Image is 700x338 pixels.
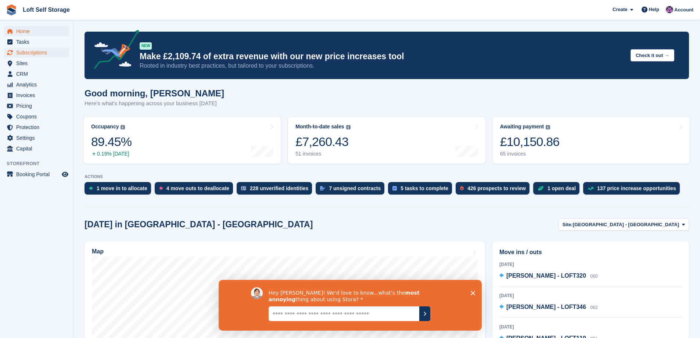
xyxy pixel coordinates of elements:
[16,90,60,100] span: Invoices
[16,133,60,143] span: Settings
[597,185,676,191] div: 137 price increase opportunities
[588,187,593,190] img: price_increase_opportunities-93ffe204e8149a01c8c9dc8f82e8f89637d9d84a8eef4429ea346261dce0b2c0.svg
[392,186,397,191] img: task-75834270c22a3079a89374b754ae025e5fb1db73e45f91037f5363f120a921f8.svg
[456,182,533,198] a: 426 prospects to review
[4,69,69,79] a: menu
[4,101,69,111] a: menu
[295,134,350,149] div: £7,260.43
[16,169,60,179] span: Booking Portal
[533,182,583,198] a: 1 open deal
[16,101,60,111] span: Pricing
[493,117,690,164] a: Awaiting payment £10,150.86 65 invoices
[4,111,69,122] a: menu
[467,185,526,191] div: 426 prospects to review
[241,186,246,191] img: verify_identity-adf6edd0f0f0b5bbfe63781bf79b02c33cf7c696d77639b501bdc392416b5a36.svg
[316,182,388,198] a: 7 unsigned contracts
[499,248,682,257] h2: Move ins / outs
[85,99,224,108] p: Here's what's happening across your business [DATE]
[85,182,155,198] a: 1 move in to allocate
[295,151,350,157] div: 51 invoices
[16,58,60,68] span: Sites
[84,117,281,164] a: Occupancy 89.45% 0.19% [DATE]
[500,151,560,157] div: 65 invoices
[16,47,60,58] span: Subscriptions
[250,185,309,191] div: 228 unverified identities
[16,111,60,122] span: Coupons
[506,273,586,279] span: [PERSON_NAME] - LOFT320
[4,26,69,36] a: menu
[573,221,679,228] span: [GEOGRAPHIC_DATA] - [GEOGRAPHIC_DATA]
[16,122,60,132] span: Protection
[499,292,682,299] div: [DATE]
[666,6,673,13] img: Amy Wright
[590,305,597,310] span: 062
[499,271,597,281] a: [PERSON_NAME] - LOFT320 060
[583,182,683,198] a: 137 price increase opportunities
[499,303,597,312] a: [PERSON_NAME] - LOFT346 062
[166,185,229,191] div: 4 move outs to deallocate
[649,6,659,13] span: Help
[6,4,17,15] img: stora-icon-8386f47178a22dfd0bd8f6a31ec36ba5ce8667c1dd55bd0f319d3a0aa187defe.svg
[85,174,689,179] p: ACTIONS
[159,186,163,191] img: move_outs_to_deallocate_icon-f764333ba52eb49d3ac5e1228854f67142a1ed5810a6f6cc68b1a99e826820c5.svg
[4,133,69,143] a: menu
[7,160,73,167] span: Storefront
[4,47,69,58] a: menu
[4,90,69,100] a: menu
[506,304,586,310] span: [PERSON_NAME] - LOFT346
[500,134,560,149] div: £10,150.86
[346,125,351,129] img: icon-info-grey-7440780725fd019a000dd9b08b2336e03edf1995a4989e88bcd33f0948082b44.svg
[237,182,316,198] a: 228 unverified identities
[559,218,689,231] button: Site: [GEOGRAPHIC_DATA] - [GEOGRAPHIC_DATA]
[92,248,104,255] h2: Map
[388,182,456,198] a: 5 tasks to complete
[631,49,674,61] button: Check it out →
[140,42,152,50] div: NEW
[4,122,69,132] a: menu
[499,324,682,330] div: [DATE]
[4,37,69,47] a: menu
[288,117,485,164] a: Month-to-date sales £7,260.43 51 invoices
[85,88,224,98] h1: Good morning, [PERSON_NAME]
[16,143,60,154] span: Capital
[16,26,60,36] span: Home
[97,185,147,191] div: 1 move in to allocate
[460,186,464,191] img: prospect-51fa495bee0391a8d652442698ab0144808aea92771e9ea1ae160a38d050c398.svg
[155,182,237,198] a: 4 move outs to deallocate
[674,6,693,14] span: Account
[4,58,69,68] a: menu
[295,124,344,130] div: Month-to-date sales
[329,185,381,191] div: 7 unsigned contracts
[613,6,627,13] span: Create
[4,79,69,90] a: menu
[88,30,139,72] img: price-adjustments-announcement-icon-8257ccfd72463d97f412b2fc003d46551f7dbcb40ab6d574587a9cd5c0d94...
[140,51,625,62] p: Make £2,109.74 of extra revenue with our new price increases tool
[61,170,69,179] a: Preview store
[85,220,313,230] h2: [DATE] in [GEOGRAPHIC_DATA] - [GEOGRAPHIC_DATA]
[91,134,132,149] div: 89.45%
[16,69,60,79] span: CRM
[20,4,73,16] a: Loft Self Storage
[546,125,550,129] img: icon-info-grey-7440780725fd019a000dd9b08b2336e03edf1995a4989e88bcd33f0948082b44.svg
[401,185,448,191] div: 5 tasks to complete
[219,280,482,331] iframe: Survey by David from Stora
[16,37,60,47] span: Tasks
[91,151,132,157] div: 0.19% [DATE]
[89,186,93,191] img: move_ins_to_allocate_icon-fdf77a2bb77ea45bf5b3d319d69a93e2d87916cf1d5bf7949dd705db3b84f3ca.svg
[16,79,60,90] span: Analytics
[500,124,544,130] div: Awaiting payment
[548,185,576,191] div: 1 open deal
[320,186,325,191] img: contract_signature_icon-13c848040528278c33f63329250d36e43548de30e8caae1d1a13099fd9432cc5.svg
[4,169,69,179] a: menu
[590,274,597,279] span: 060
[121,125,125,129] img: icon-info-grey-7440780725fd019a000dd9b08b2336e03edf1995a4989e88bcd33f0948082b44.svg
[538,186,544,191] img: deal-1b604bf984904fb50ccaf53a9ad4b4a5d6e5aea283cecdc64d6e3604feb123c2.svg
[4,143,69,154] a: menu
[140,62,625,70] p: Rooted in industry best practices, but tailored to your subscriptions.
